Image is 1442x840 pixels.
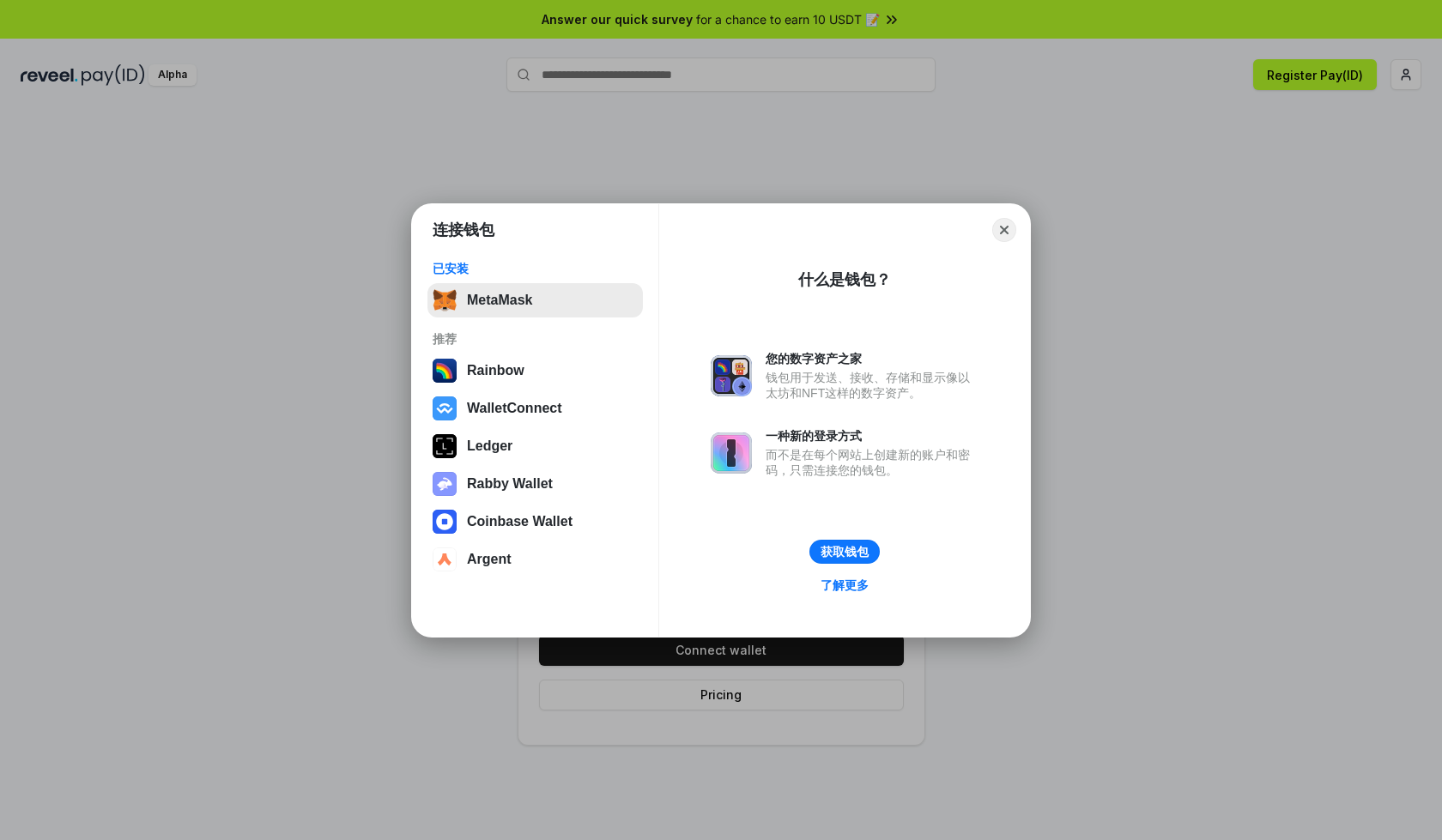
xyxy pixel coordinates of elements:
[766,447,978,478] div: 而不是在每个网站上创建新的账户和密码，只需连接您的钱包。
[433,288,457,312] img: svg+xml,%3Csvg%20fill%3D%22none%22%20height%3D%2233%22%20viewBox%3D%220%200%2035%2033%22%20width%...
[467,401,562,416] div: WalletConnect
[810,574,879,596] a: 了解更多
[433,261,638,276] div: 已安装
[467,552,512,567] div: Argent
[427,505,643,539] button: Coinbase Wallet
[433,472,457,496] img: svg+xml,%3Csvg%20xmlns%3D%22http%3A%2F%2Fwww.w3.org%2F2000%2Fsvg%22%20fill%3D%22none%22%20viewBox...
[433,396,457,420] img: svg+xml,%3Csvg%20width%3D%2228%22%20height%3D%2228%22%20viewBox%3D%220%200%2028%2028%22%20fill%3D...
[766,351,978,366] div: 您的数字资产之家
[467,476,553,492] div: Rabby Wallet
[433,434,457,458] img: svg+xml,%3Csvg%20xmlns%3D%22http%3A%2F%2Fwww.w3.org%2F2000%2Fsvg%22%20width%3D%2228%22%20height%3...
[467,514,573,529] div: Coinbase Wallet
[427,542,643,577] button: Argent
[433,220,494,240] h1: 连接钱包
[427,429,643,463] button: Ledger
[467,293,532,308] div: MetaMask
[427,391,643,426] button: WalletConnect
[711,355,752,396] img: svg+xml,%3Csvg%20xmlns%3D%22http%3A%2F%2Fwww.w3.org%2F2000%2Fsvg%22%20fill%3D%22none%22%20viewBox...
[433,359,457,383] img: svg+xml,%3Csvg%20width%3D%22120%22%20height%3D%22120%22%20viewBox%3D%220%200%20120%20120%22%20fil...
[766,428,978,444] div: 一种新的登录方式
[467,363,524,378] div: Rainbow
[821,544,869,559] div: 获取钱包
[427,354,643,388] button: Rainbow
[992,218,1016,242] button: Close
[711,432,752,474] img: svg+xml,%3Csvg%20xmlns%3D%22http%3A%2F%2Fwww.w3.org%2F2000%2Fsvg%22%20fill%3D%22none%22%20viewBox...
[427,467,643,501] button: Rabby Wallet
[467,438,512,454] div: Ledger
[433,331,638,347] div: 推荐
[821,577,869,593] div: 了解更多
[433,547,457,571] img: svg+xml,%3Csvg%20width%3D%2228%22%20height%3D%2228%22%20viewBox%3D%220%200%2028%2028%22%20fill%3D...
[427,283,643,317] button: MetaMask
[766,370,978,401] div: 钱包用于发送、接收、存储和显示像以太坊和NFT这样的数字资产。
[798,269,891,290] div: 什么是钱包？
[433,510,457,534] img: svg+xml,%3Csvg%20width%3D%2228%22%20height%3D%2228%22%20viewBox%3D%220%200%2028%2028%22%20fill%3D...
[809,540,880,564] button: 获取钱包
